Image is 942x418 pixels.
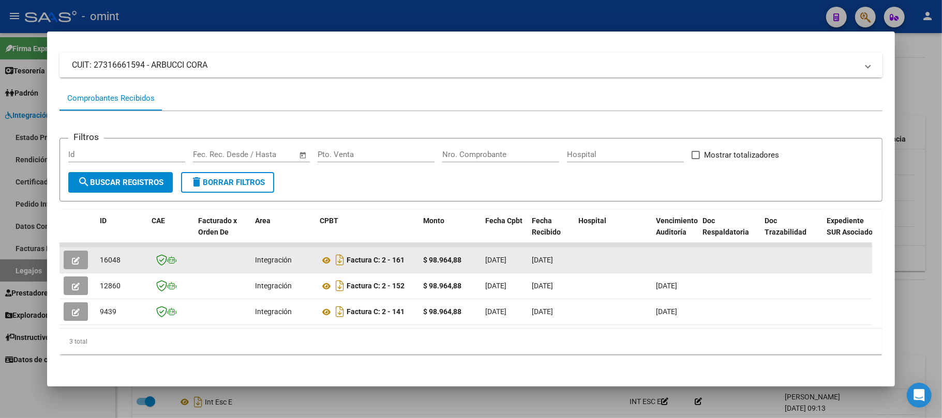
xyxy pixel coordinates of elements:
span: Vencimiento Auditoría [656,216,698,237]
datatable-header-cell: Fecha Cpbt [481,210,528,255]
button: Buscar Registros [68,172,173,193]
div: Comprobantes Recibidos [67,92,155,104]
strong: $ 98.964,88 [423,307,461,316]
strong: $ 98.964,88 [423,256,461,264]
span: 12860 [100,282,121,290]
span: 16048 [100,256,121,264]
span: [DATE] [485,307,506,316]
span: ID [100,216,107,225]
h3: Filtros [68,130,104,144]
span: CAE [152,216,165,225]
span: [DATE] [656,282,677,290]
datatable-header-cell: Facturado x Orden De [194,210,251,255]
datatable-header-cell: ID [96,210,147,255]
span: Integración [255,256,292,264]
div: Open Intercom Messenger [907,383,932,408]
span: Integración [255,282,292,290]
strong: Factura C: 2 - 141 [347,308,405,316]
span: Borrar Filtros [190,178,265,187]
i: Descargar documento [333,303,347,320]
datatable-header-cell: CAE [147,210,194,255]
datatable-header-cell: Vencimiento Auditoría [652,210,698,255]
mat-panel-title: CUIT: 27316661594 - ARBUCCI CORA [72,59,858,71]
span: Fecha Cpbt [485,216,522,225]
datatable-header-cell: Doc Trazabilidad [760,210,823,255]
strong: Factura C: 2 - 161 [347,256,405,265]
i: Descargar documento [333,277,347,294]
button: Borrar Filtros [181,172,274,193]
span: Hospital [578,216,606,225]
span: CPBT [320,216,338,225]
datatable-header-cell: Fecha Recibido [528,210,574,255]
datatable-header-cell: CPBT [316,210,419,255]
span: Area [255,216,271,225]
span: Fecha Recibido [532,216,561,237]
datatable-header-cell: Area [251,210,316,255]
span: [DATE] [532,256,553,264]
button: Open calendar [297,149,309,161]
span: Doc Trazabilidad [765,216,806,237]
i: Descargar documento [333,252,347,268]
span: Integración [255,307,292,316]
span: Doc Respaldatoria [702,216,749,237]
datatable-header-cell: Hospital [574,210,652,255]
span: [DATE] [656,307,677,316]
span: Monto [423,216,444,225]
span: [DATE] [485,282,506,290]
span: Mostrar totalizadores [704,149,779,161]
span: Expediente SUR Asociado [827,216,873,237]
span: Facturado x Orden De [198,216,237,237]
input: End date [236,150,286,159]
span: [DATE] [532,307,553,316]
datatable-header-cell: Monto [419,210,481,255]
span: [DATE] [532,282,553,290]
span: [DATE] [485,256,506,264]
div: 3 total [59,329,883,354]
mat-expansion-panel-header: CUIT: 27316661594 - ARBUCCI CORA [59,53,883,78]
input: Start date [193,150,227,159]
span: Buscar Registros [78,178,163,187]
mat-icon: search [78,176,90,188]
mat-icon: delete [190,176,203,188]
datatable-header-cell: Doc Respaldatoria [698,210,760,255]
strong: $ 98.964,88 [423,282,461,290]
strong: Factura C: 2 - 152 [347,282,405,290]
datatable-header-cell: Expediente SUR Asociado [823,210,879,255]
span: 9439 [100,307,116,316]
